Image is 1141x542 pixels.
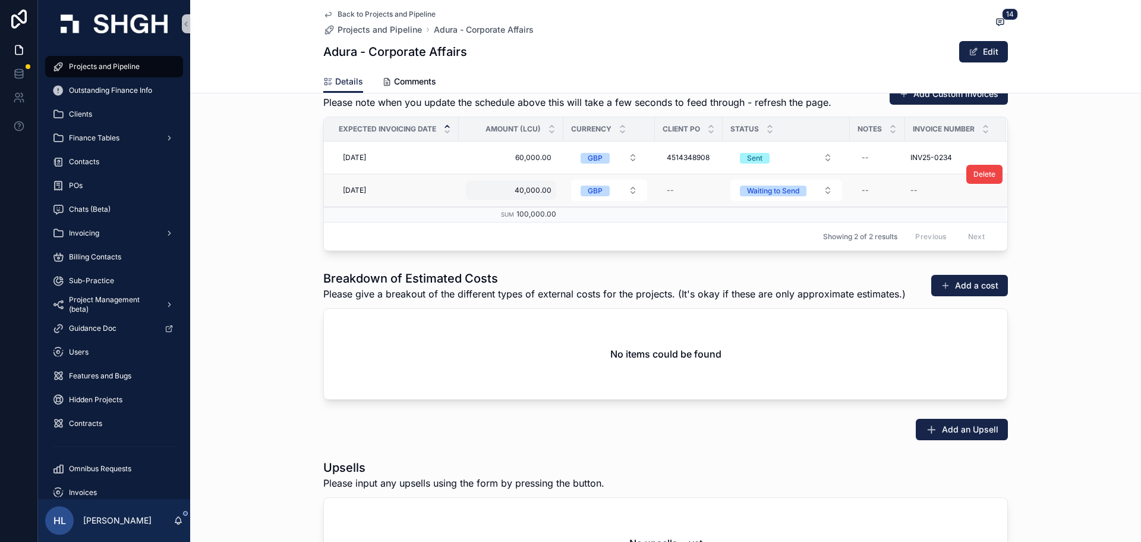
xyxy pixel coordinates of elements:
a: Chats (Beta) [45,199,183,220]
button: Add a cost [931,275,1008,296]
span: Sub-Practice [69,276,114,286]
a: Contacts [45,151,183,173]
h1: Breakdown of Estimated Costs [323,270,906,287]
span: Delete [973,170,995,179]
div: -- [862,186,869,195]
a: Outstanding Finance Info [45,80,183,101]
span: Add an Upsell [942,424,998,436]
span: Contacts [69,157,99,167]
span: Currency [571,124,612,134]
span: Invoices [69,488,97,497]
span: Finance Tables [69,133,119,143]
a: Finance Tables [45,127,183,149]
a: Clients [45,104,183,125]
span: Projects and Pipeline [338,24,422,36]
small: Sum [501,211,514,218]
span: 4514348908 [667,153,710,162]
button: Add an Upsell [916,419,1008,440]
a: Billing Contacts [45,246,183,268]
div: Waiting to Send [747,186,799,196]
span: Back to Projects and Pipeline [338,10,436,19]
h1: Upsells [323,459,604,476]
a: Details [323,71,363,93]
span: Outstanding Finance Info [69,86,152,95]
a: Guidance Doc [45,318,183,339]
button: Select Button [571,147,647,168]
button: Delete [966,165,1003,184]
a: Users [45,342,183,363]
button: 14 [992,15,1008,30]
button: Edit [959,41,1008,62]
a: Features and Bugs [45,365,183,387]
button: Add Custom Invoices [890,83,1008,105]
div: scrollable content [38,48,190,499]
span: Hidden Projects [69,395,122,405]
span: Features and Bugs [69,371,131,381]
span: Invoicing [69,228,99,238]
a: Comments [382,71,436,95]
span: Omnibus Requests [69,464,131,474]
a: Invoicing [45,223,183,244]
span: Client PO [663,124,700,134]
a: POs [45,175,183,196]
a: Projects and Pipeline [45,56,183,77]
p: [PERSON_NAME] [83,515,152,527]
span: Billing Contacts [69,252,121,262]
span: 40,000.00 [471,186,551,195]
span: Comments [394,76,436,87]
span: Project Management (beta) [69,295,156,314]
span: Notes [858,124,882,134]
span: Amount (LCU) [486,124,541,134]
button: Select Button [730,147,842,168]
a: Omnibus Requests [45,458,183,480]
span: HL [53,513,66,528]
div: -- [910,186,918,195]
a: Project Management (beta) [45,294,183,315]
span: Chats (Beta) [69,205,111,214]
span: Invoice Number [913,124,975,134]
span: Guidance Doc [69,324,116,333]
a: Back to Projects and Pipeline [323,10,436,19]
span: 60,000.00 [471,153,551,162]
a: Contracts [45,413,183,434]
a: Hidden Projects [45,389,183,411]
span: Details [335,76,363,87]
span: Status [730,124,759,134]
span: Showing 2 of 2 results [823,232,897,242]
span: Expected Invoicing Date [339,124,436,134]
span: Please note when you update the schedule above this will take a few seconds to feed through - ref... [323,95,831,109]
div: GBP [588,153,603,164]
span: Clients [69,109,92,119]
span: [DATE] [343,186,366,195]
h2: No items could be found [610,347,721,361]
a: Adura - Corporate Affairs [434,24,534,36]
span: Projects and Pipeline [69,62,140,71]
h1: Adura - Corporate Affairs [323,43,467,60]
button: Select Button [730,180,842,201]
span: INV25-0234 [910,153,952,162]
a: Invoices [45,482,183,503]
span: Please give a breakout of the different types of external costs for the projects. (It's okay if t... [323,287,906,301]
span: 14 [1002,8,1018,20]
a: Projects and Pipeline [323,24,422,36]
span: POs [69,181,83,190]
a: Sub-Practice [45,270,183,292]
span: Contracts [69,419,102,428]
span: [DATE] [343,153,366,162]
span: Users [69,347,89,357]
span: 100,000.00 [516,209,556,218]
img: App logo [61,14,168,33]
div: -- [862,153,869,162]
span: Please input any upsells using the form by pressing the button. [323,476,604,490]
div: -- [667,186,674,195]
div: Sent [747,153,762,164]
div: GBP [588,186,603,196]
button: Select Button [571,180,647,201]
